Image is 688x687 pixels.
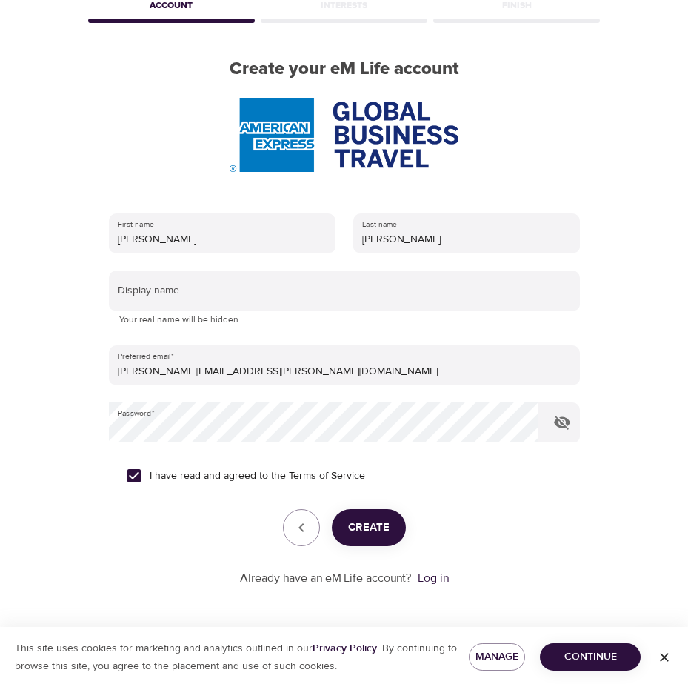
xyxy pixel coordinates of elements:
a: Privacy Policy [313,642,377,655]
p: Your real name will be hidden. [119,313,570,328]
span: Continue [552,648,629,666]
a: Log in [418,571,449,585]
span: Create [348,518,390,537]
button: Create [332,509,406,546]
span: I have read and agreed to the [150,468,365,484]
span: Manage [481,648,514,666]
h2: Create your eM Life account [85,59,604,80]
img: AmEx%20GBT%20logo.png [230,98,458,172]
p: Already have an eM Life account? [240,570,412,587]
a: Terms of Service [289,468,365,484]
button: Continue [540,643,641,671]
button: Manage [469,643,526,671]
